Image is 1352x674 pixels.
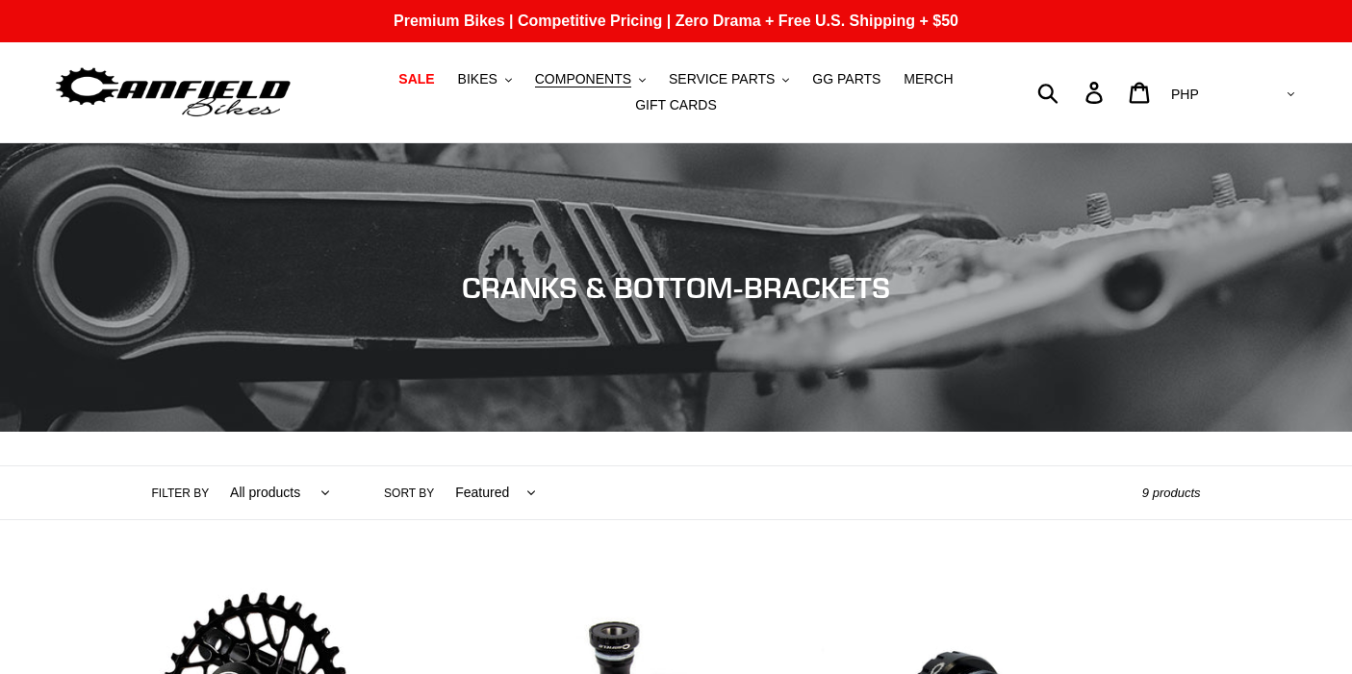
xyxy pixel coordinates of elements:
[904,71,953,87] span: MERCH
[448,66,522,92] button: BIKES
[635,97,717,113] span: GIFT CARDS
[669,71,775,87] span: SERVICE PARTS
[659,66,799,92] button: SERVICE PARTS
[1048,71,1097,113] input: Search
[894,66,962,92] a: MERCH
[458,71,497,87] span: BIKES
[1142,486,1201,500] span: 9 products
[625,92,727,118] a: GIFT CARDS
[525,66,655,92] button: COMPONENTS
[53,62,293,123] img: Canfield Bikes
[389,66,444,92] a: SALE
[398,71,434,87] span: SALE
[535,71,631,87] span: COMPONENTS
[803,66,890,92] a: GG PARTS
[152,485,210,502] label: Filter by
[462,270,890,305] span: CRANKS & BOTTOM-BRACKETS
[384,485,434,502] label: Sort by
[812,71,880,87] span: GG PARTS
